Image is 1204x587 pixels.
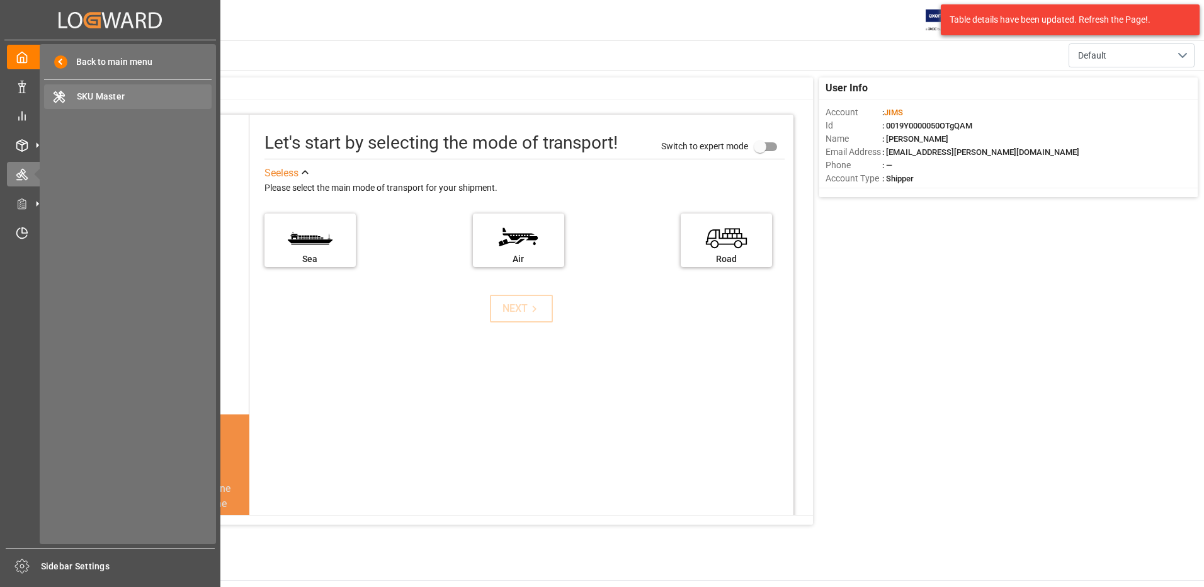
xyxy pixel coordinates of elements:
span: Account [826,106,882,119]
div: Let's start by selecting the mode of transport! [264,130,618,156]
span: SKU Master [77,90,212,103]
span: Name [826,132,882,145]
span: : — [882,161,892,170]
span: Id [826,119,882,132]
span: Sidebar Settings [41,560,215,573]
button: NEXT [490,295,553,322]
span: JIMS [884,108,903,117]
a: Timeslot Management V2 [7,220,213,245]
button: next slide / item [232,481,249,587]
span: Back to main menu [67,55,152,69]
span: : [EMAIL_ADDRESS][PERSON_NAME][DOMAIN_NAME] [882,147,1079,157]
div: See less [264,166,298,181]
div: Please select the main mode of transport for your shipment. [264,181,785,196]
span: Phone [826,159,882,172]
div: Sea [271,253,349,266]
div: Table details have been updated. Refresh the Page!. [950,13,1181,26]
a: Data Management [7,74,213,98]
button: open menu [1069,43,1195,67]
span: User Info [826,81,868,96]
div: NEXT [503,301,541,316]
span: Default [1078,49,1106,62]
div: Air [479,253,558,266]
span: : Shipper [882,174,914,183]
span: Switch to expert mode [661,140,748,151]
img: Exertis%20JAM%20-%20Email%20Logo.jpg_1722504956.jpg [926,9,969,31]
span: Account Type [826,172,882,185]
div: Road [687,253,766,266]
span: : [882,108,903,117]
span: : 0019Y0000050OTgQAM [882,121,972,130]
a: My Cockpit [7,45,213,69]
span: Email Address [826,145,882,159]
a: SKU Master [44,84,212,109]
span: : [PERSON_NAME] [882,134,948,144]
